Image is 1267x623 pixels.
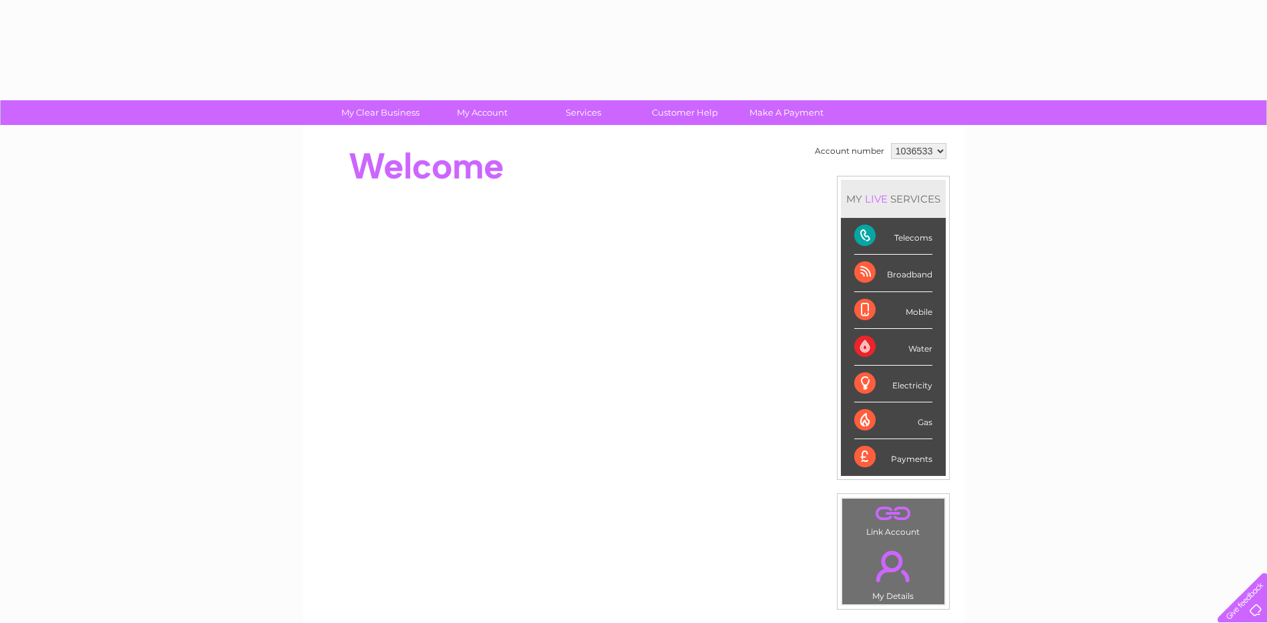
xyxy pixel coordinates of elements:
[842,498,945,540] td: Link Account
[846,502,941,525] a: .
[325,100,435,125] a: My Clear Business
[854,402,932,439] div: Gas
[528,100,639,125] a: Services
[854,292,932,329] div: Mobile
[731,100,842,125] a: Make A Payment
[846,543,941,590] a: .
[862,193,890,205] div: LIVE
[854,329,932,366] div: Water
[854,255,932,291] div: Broadband
[630,100,740,125] a: Customer Help
[811,140,888,162] td: Account number
[427,100,537,125] a: My Account
[841,180,946,218] div: MY SERVICES
[854,366,932,402] div: Electricity
[842,539,945,605] td: My Details
[854,439,932,475] div: Payments
[854,218,932,255] div: Telecoms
